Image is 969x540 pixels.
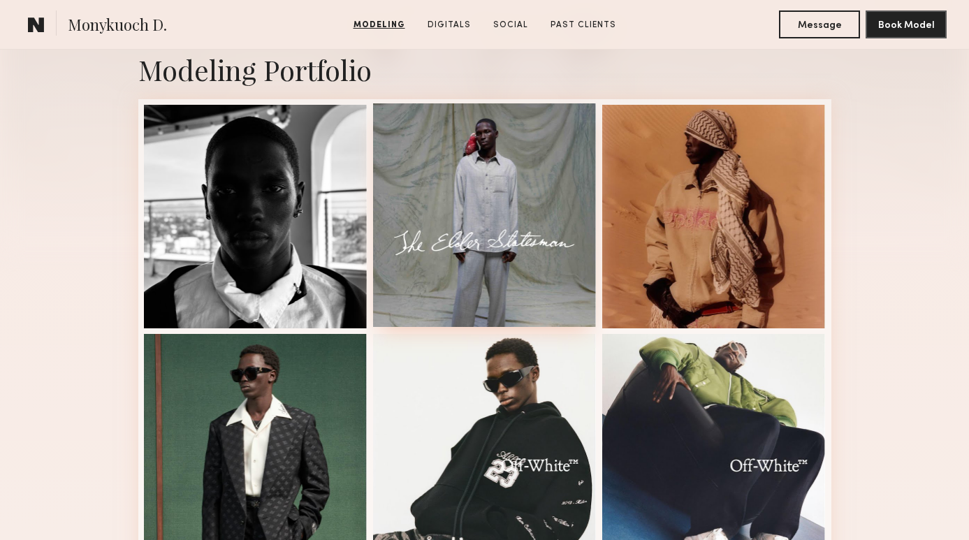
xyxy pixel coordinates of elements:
[488,19,534,31] a: Social
[779,10,860,38] button: Message
[866,18,947,30] a: Book Model
[545,19,622,31] a: Past Clients
[422,19,476,31] a: Digitals
[138,51,831,88] div: Modeling Portfolio
[68,14,167,38] span: Monykuoch D.
[866,10,947,38] button: Book Model
[348,19,411,31] a: Modeling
